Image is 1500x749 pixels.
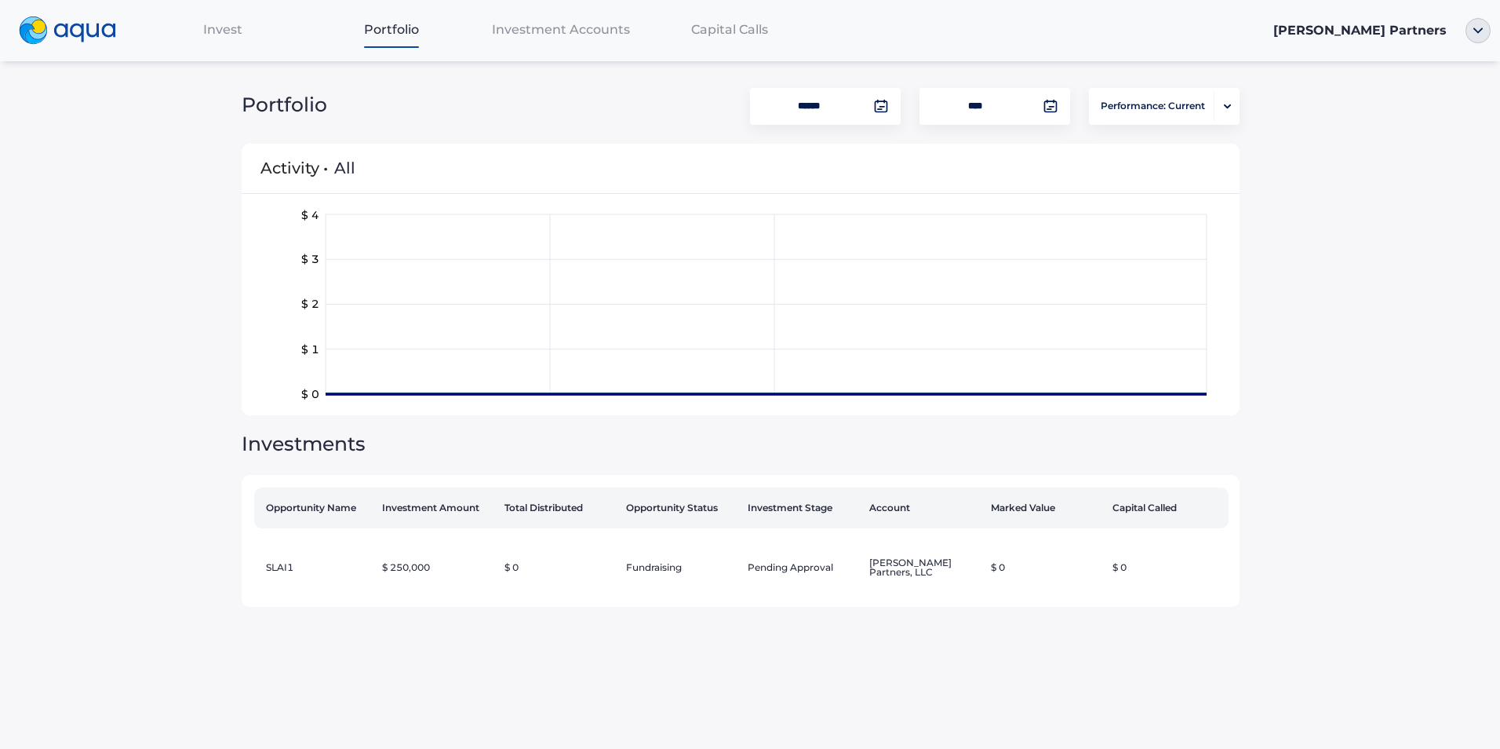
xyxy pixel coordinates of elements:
th: Investment Stage [741,488,863,528]
tspan: $ 3 [301,252,319,266]
td: Fundraising [620,541,741,594]
span: Activity • [260,139,328,197]
span: All [334,159,355,177]
img: calendar [873,98,889,114]
th: Opportunity Status [620,488,741,528]
td: $ 0 [1106,541,1228,594]
th: Total Distributed [498,488,620,528]
tspan: $ 0 [301,387,319,401]
td: $ 0 [498,541,620,594]
img: calendar [1043,98,1058,114]
th: Investment Amount [376,488,497,528]
td: [PERSON_NAME] Partners, LLC [863,541,985,594]
a: Invest [138,13,308,46]
span: Performance: Current [1101,91,1205,122]
td: SLAI1 [254,541,376,594]
th: Account [863,488,985,528]
button: Performance: Currentportfolio-arrow [1089,88,1240,125]
a: Capital Calls [645,13,814,46]
th: Marked Value [985,488,1106,528]
a: Investment Accounts [476,13,646,46]
img: logo [19,16,116,45]
a: logo [9,13,138,49]
img: ellipse [1465,18,1491,43]
span: Portfolio [242,93,327,116]
th: Capital Called [1106,488,1228,528]
span: Invest [203,22,242,37]
td: $ 0 [985,541,1106,594]
span: Capital Calls [691,22,768,37]
tspan: $ 2 [301,298,319,312]
th: Opportunity Name [254,488,376,528]
span: Investment Accounts [492,22,630,37]
span: Investments [242,432,366,455]
td: $ 250,000 [376,541,497,594]
tspan: $ 1 [301,342,319,356]
a: Portfolio [307,13,476,46]
img: portfolio-arrow [1224,104,1231,109]
tspan: $ 4 [301,208,319,222]
span: Portfolio [364,22,419,37]
td: Pending Approval [741,541,863,594]
span: [PERSON_NAME] Partners [1273,23,1447,38]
